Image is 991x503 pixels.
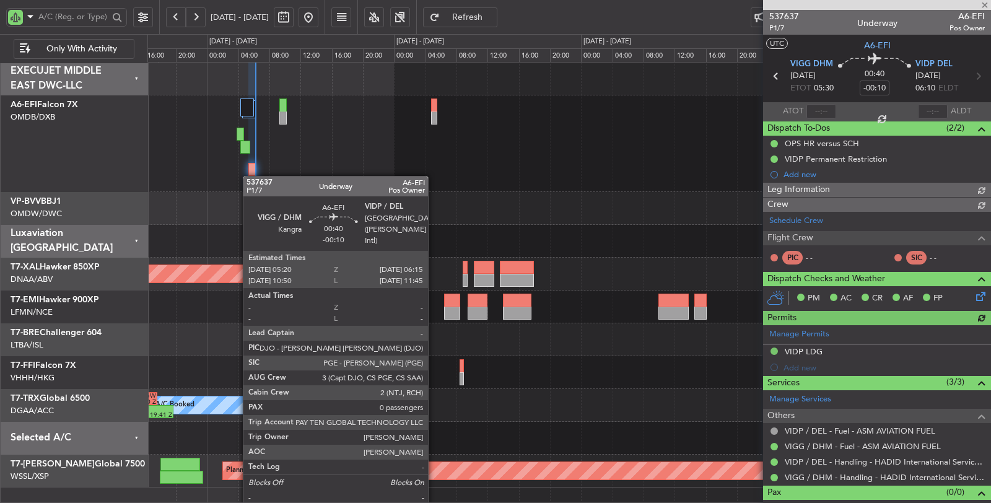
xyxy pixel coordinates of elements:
[332,48,363,63] div: 16:00
[864,39,891,52] span: A6-EFI
[769,10,799,23] span: 537637
[785,426,935,436] a: VIDP / DEL - Fuel - ASM AVIATION FUEL
[785,472,985,483] a: VIGG / DHM - Handling - HADID International Services, FZE
[11,307,53,318] a: LFMN/NCE
[426,48,456,63] div: 04:00
[933,292,943,305] span: FP
[11,274,53,285] a: DNAA/ABV
[11,100,37,109] span: A6-EFI
[950,23,985,33] span: Pos Owner
[737,48,768,63] div: 20:00
[363,48,394,63] div: 20:00
[11,372,55,383] a: VHHH/HKG
[915,58,953,71] span: VIDP DEL
[11,405,54,416] a: DGAA/ACC
[865,68,884,81] span: 00:40
[456,48,487,63] div: 08:00
[785,138,859,149] div: OPS HR versus SCH
[950,10,985,23] span: A6-EFI
[11,208,62,219] a: OMDW/DWC
[767,486,781,500] span: Pax
[269,48,300,63] div: 08:00
[11,295,39,304] span: T7-EMI
[11,339,43,351] a: LTBA/ISL
[316,399,341,405] div: 13:50 Z
[785,441,941,452] a: VIGG / DHM - Fuel - ASM AVIATION FUEL
[583,37,631,47] div: [DATE] - [DATE]
[11,460,145,468] a: T7-[PERSON_NAME]Global 7500
[11,112,55,123] a: OMDB/DXB
[767,272,885,286] span: Dispatch Checks and Weather
[946,121,964,134] span: (2/2)
[938,82,958,95] span: ELDT
[766,38,788,49] button: UTC
[581,48,612,63] div: 00:00
[644,48,674,63] div: 08:00
[209,37,257,47] div: [DATE] - [DATE]
[11,394,40,403] span: T7-TRX
[341,412,365,418] div: -
[767,376,800,390] span: Services
[11,100,78,109] a: A6-EFIFalcon 7X
[11,460,95,468] span: T7-[PERSON_NAME]
[155,396,194,414] div: A/C Booked
[316,393,341,399] div: EGGW
[11,295,99,304] a: T7-EMIHawker 900XP
[519,48,550,63] div: 16:00
[946,486,964,499] span: (0/0)
[11,471,49,482] a: WSSL/XSP
[915,70,941,82] span: [DATE]
[284,215,314,221] div: -
[314,202,344,208] div: 17:40 Z
[857,17,897,30] div: Underway
[814,82,834,95] span: 05:30
[316,412,341,418] div: -
[341,393,365,399] div: DGAA
[872,292,883,305] span: CR
[785,154,887,164] div: VIDP Permanent Restriction
[550,48,581,63] div: 20:00
[207,48,238,63] div: 00:00
[300,48,331,63] div: 12:00
[11,394,90,403] a: T7-TRXGlobal 6500
[790,70,816,82] span: [DATE]
[11,263,40,271] span: T7-XAL
[11,197,61,206] a: VP-BVVBBJ1
[808,292,820,305] span: PM
[769,23,799,33] span: P1/7
[396,37,444,47] div: [DATE] - [DATE]
[394,48,425,63] div: 00:00
[11,263,100,271] a: T7-XALHawker 850XP
[284,196,314,202] div: EGGW
[33,45,130,53] span: Only With Activity
[767,409,795,423] span: Others
[226,461,372,480] div: Planned Maint [GEOGRAPHIC_DATA] (Seletar)
[785,457,985,467] a: VIDP / DEL - Handling - HADID International Services, FZE
[238,48,269,63] div: 04:00
[14,39,134,59] button: Only With Activity
[11,328,40,337] span: T7-BRE
[341,399,365,405] div: 20:30 Z
[11,197,41,206] span: VP-BVV
[769,393,831,406] a: Manage Services
[790,58,833,71] span: VIGG DHM
[487,48,518,63] div: 12:00
[613,48,644,63] div: 04:00
[314,196,344,202] div: OMDW
[783,105,803,118] span: ATOT
[706,48,737,63] div: 16:00
[11,328,102,337] a: T7-BREChallenger 604
[946,375,964,388] span: (3/3)
[314,215,344,221] div: -
[11,361,76,370] a: T7-FFIFalcon 7X
[790,82,811,95] span: ETOT
[767,121,830,136] span: Dispatch To-Dos
[38,7,108,26] input: A/C (Reg. or Type)
[442,13,493,22] span: Refresh
[674,48,705,63] div: 12:00
[951,105,971,118] span: ALDT
[211,12,269,23] span: [DATE] - [DATE]
[784,169,985,180] div: Add new
[915,82,935,95] span: 06:10
[145,48,176,63] div: 16:00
